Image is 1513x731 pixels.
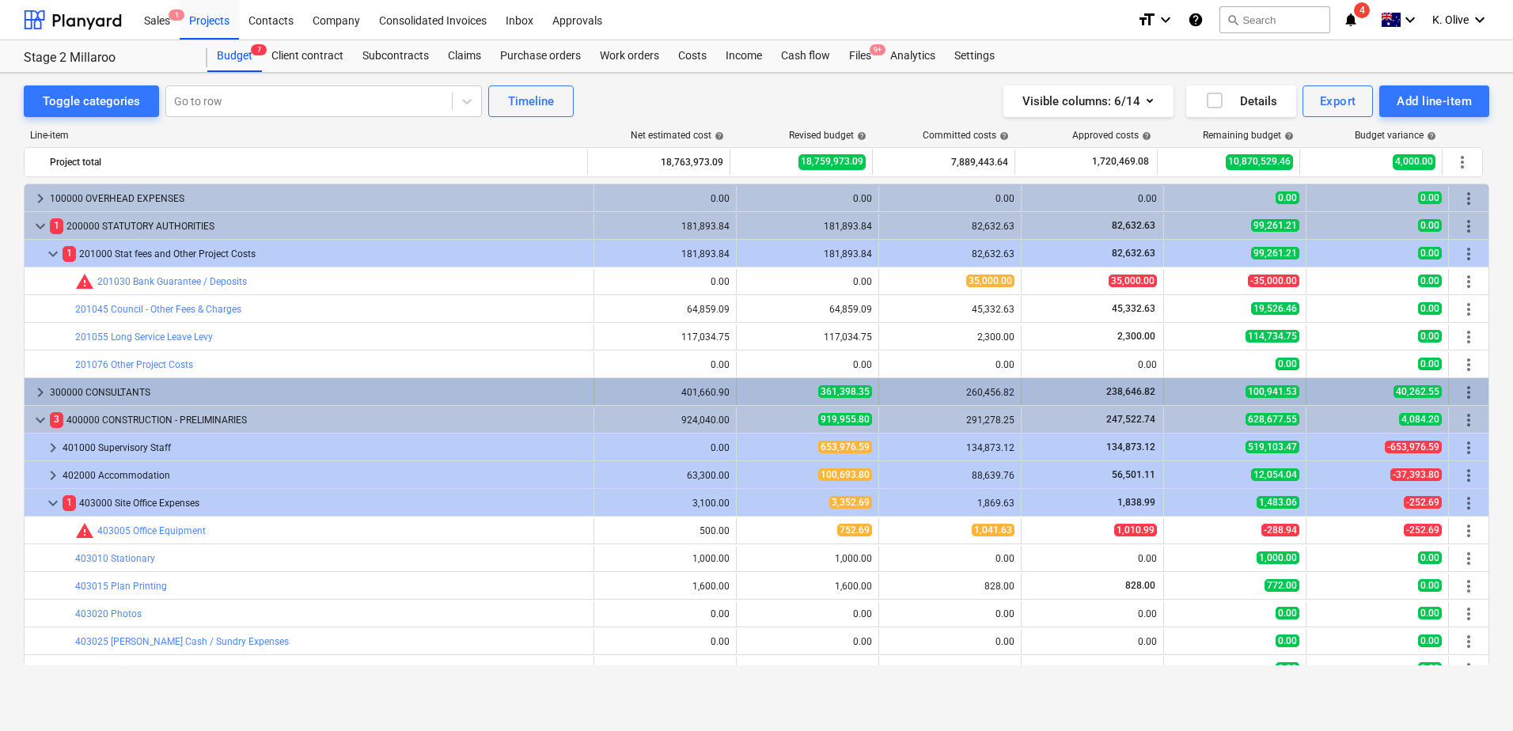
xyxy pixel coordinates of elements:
span: -653,976.59 [1385,441,1442,453]
div: 0.00 [1028,553,1157,564]
div: 64,859.09 [601,304,730,315]
div: Analytics [881,40,945,72]
span: 519,103.47 [1246,441,1299,453]
span: 19,526.46 [1251,302,1299,315]
a: 403030 Couriers [75,664,146,675]
span: More actions [1459,272,1478,291]
span: More actions [1459,383,1478,402]
div: 0.00 [885,664,1014,675]
div: Approved costs [1072,130,1151,141]
div: 18,763,973.09 [594,150,723,175]
div: 0.00 [743,636,872,647]
span: 35,000.00 [1109,275,1157,287]
span: 18,759,973.09 [798,154,866,169]
span: 3 [50,412,63,427]
span: More actions [1459,521,1478,540]
span: -252.69 [1404,496,1442,509]
div: Line-item [24,130,589,141]
span: More actions [1459,411,1478,430]
span: help [1424,131,1436,141]
div: Toggle categories [43,91,140,112]
span: 1 [169,9,184,21]
span: 56,501.11 [1110,469,1157,480]
span: 752.69 [837,524,872,536]
div: 1,000.00 [743,553,872,564]
div: 0.00 [743,608,872,619]
span: search [1227,13,1239,26]
div: 0.00 [1028,664,1157,675]
span: 247,522.74 [1105,414,1157,425]
a: Work orders [590,40,669,72]
span: 114,734.75 [1246,330,1299,343]
span: -37,393.80 [1390,468,1442,481]
div: Budget [207,40,262,72]
span: More actions [1459,577,1478,596]
span: help [1139,131,1151,141]
div: 403000 Site Office Expenses [63,490,587,516]
span: 12,054.04 [1251,468,1299,481]
div: 0.00 [1028,359,1157,370]
div: 0.00 [601,664,730,675]
button: Add line-item [1379,85,1489,117]
div: Project total [50,150,581,175]
div: Net estimated cost [631,130,724,141]
div: 0.00 [601,442,730,453]
span: 1 [63,495,76,510]
span: help [1281,131,1294,141]
div: 88,639.76 [885,470,1014,481]
button: Toggle categories [24,85,159,117]
span: More actions [1459,494,1478,513]
span: 0.00 [1418,358,1442,370]
span: 4,000.00 [1393,154,1435,169]
div: 0.00 [1028,608,1157,619]
span: More actions [1459,632,1478,651]
div: 400000 CONSTRUCTION - PRELIMINARIES [50,407,587,433]
div: Visible columns : 6/14 [1022,91,1155,112]
span: keyboard_arrow_right [31,383,50,402]
div: 181,893.84 [601,248,730,259]
span: 0.00 [1418,302,1442,315]
span: 35,000.00 [966,275,1014,287]
div: Committed costs [923,130,1009,141]
span: K. Olive [1432,13,1469,26]
a: Purchase orders [491,40,590,72]
i: keyboard_arrow_down [1401,10,1420,29]
a: Settings [945,40,1004,72]
i: notifications [1343,10,1359,29]
button: Export [1303,85,1374,117]
div: Client contract [262,40,353,72]
span: 100,693.80 [818,468,872,481]
div: 0.00 [885,608,1014,619]
div: 117,034.75 [601,331,730,343]
div: 0.00 [885,359,1014,370]
span: -252.69 [1404,524,1442,536]
span: 1,720,469.08 [1090,155,1151,169]
span: 99,261.21 [1251,247,1299,259]
i: keyboard_arrow_down [1470,10,1489,29]
span: 45,332.63 [1110,303,1157,314]
span: 3,352.69 [829,496,872,509]
span: keyboard_arrow_down [44,244,63,263]
span: keyboard_arrow_down [31,411,50,430]
div: 200000 STATUTORY AUTHORITIES [50,214,587,239]
span: More actions [1459,660,1478,679]
span: 0.00 [1418,247,1442,259]
div: 2,300.00 [885,331,1014,343]
div: Costs [669,40,716,72]
span: More actions [1459,244,1478,263]
span: 0.00 [1276,662,1299,675]
div: 100000 OVERHEAD EXPENSES [50,186,587,211]
div: 134,873.12 [885,442,1014,453]
div: 0.00 [885,193,1014,204]
span: More actions [1459,604,1478,623]
a: 201045 Council - Other Fees & Charges [75,304,241,315]
div: 82,632.63 [885,221,1014,232]
span: 0.00 [1418,275,1442,287]
div: Stage 2 Millaroo [24,50,188,66]
span: 4,084.20 [1399,413,1442,426]
div: 1,000.00 [601,553,730,564]
div: Cash flow [772,40,840,72]
span: help [996,131,1009,141]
